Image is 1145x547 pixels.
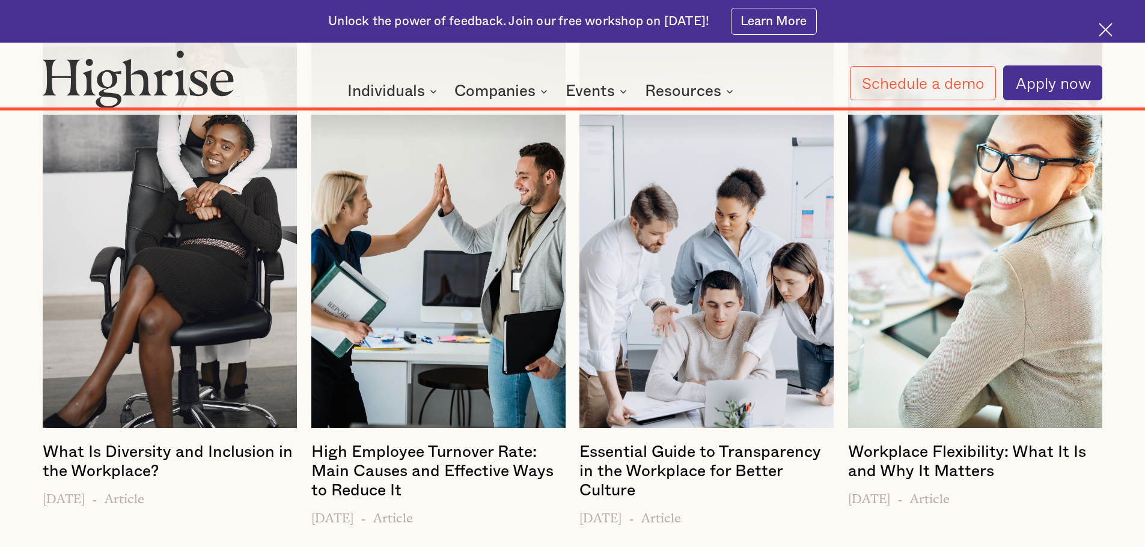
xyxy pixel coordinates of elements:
[566,84,615,98] div: Events
[579,443,834,500] h4: Essential Guide to Transparency in the Workplace for Better Culture
[848,486,890,505] h6: [DATE]
[645,84,721,98] div: Resources
[910,486,950,505] h6: Article
[328,13,709,30] div: Unlock the power of feedback. Join our free workshop on [DATE]!
[311,505,353,524] h6: [DATE]
[454,84,551,98] div: Companies
[361,505,366,524] h6: -
[43,486,85,505] h6: [DATE]
[311,443,566,500] h4: High Employee Turnover Rate: Main Causes and Effective Ways to Reduce It
[641,505,681,524] h6: Article
[454,84,536,98] div: Companies
[1099,23,1113,37] img: Cross icon
[629,505,634,524] h6: -
[311,443,566,505] a: #TEAMBUILDINGHigh Employee Turnover Rate: Main Causes and Effective Ways to Reduce It
[105,486,144,505] h6: Article
[848,443,1102,481] h4: Workplace Flexibility: What It Is and Why It Matters
[566,84,631,98] div: Events
[850,66,997,100] a: Schedule a demo
[347,84,425,98] div: Individuals
[1003,65,1102,100] a: Apply now
[645,84,737,98] div: Resources
[43,443,297,486] a: #TEAMBUILDINGWhat Is Diversity and Inclusion in the Workplace?
[43,443,297,481] h4: What Is Diversity and Inclusion in the Workplace?
[897,486,903,505] h6: -
[347,84,441,98] div: Individuals
[579,505,621,524] h6: [DATE]
[731,8,817,35] a: Learn More
[848,443,1102,486] a: #TEAMBUILDINGWorkplace Flexibility: What It Is and Why It Matters
[92,486,97,505] h6: -
[43,50,234,107] img: Highrise logo
[373,505,413,524] h6: Article
[579,443,834,505] a: #TEAMBUILDINGEssential Guide to Transparency in the Workplace for Better Culture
